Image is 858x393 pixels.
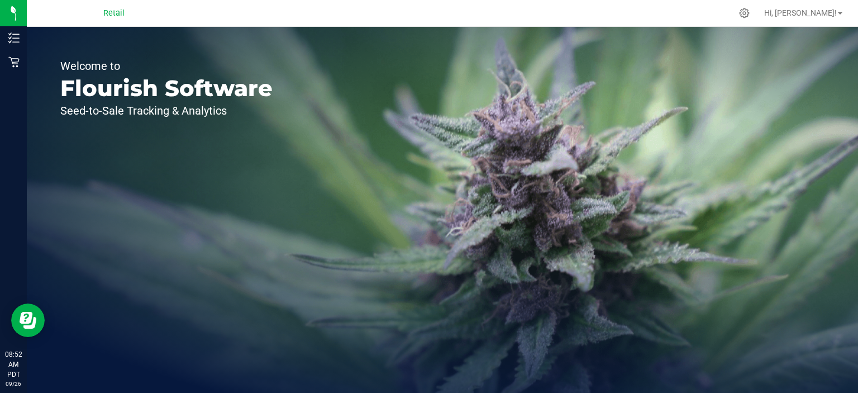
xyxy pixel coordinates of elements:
[8,32,20,44] inline-svg: Inventory
[11,304,45,337] iframe: Resource center
[5,380,22,388] p: 09/26
[60,60,273,72] p: Welcome to
[5,349,22,380] p: 08:52 AM PDT
[60,77,273,100] p: Flourish Software
[103,8,125,18] span: Retail
[8,56,20,68] inline-svg: Retail
[737,8,751,18] div: Manage settings
[60,105,273,116] p: Seed-to-Sale Tracking & Analytics
[764,8,837,17] span: Hi, [PERSON_NAME]!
